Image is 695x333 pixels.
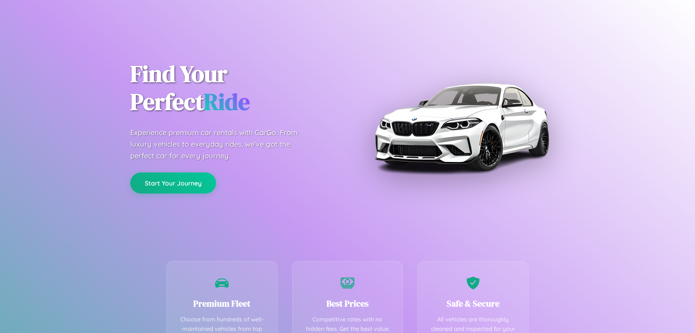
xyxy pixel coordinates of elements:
[130,172,216,193] button: Start Your Journey
[130,127,311,162] p: Experience premium car rentals with CarGo. From luxury vehicles to everyday rides, we've got the ...
[204,86,250,117] span: Ride
[371,36,552,217] img: Premium BMW car rental vehicle
[429,297,517,309] h3: Safe & Secure
[130,60,337,116] h1: Find Your Perfect
[178,297,266,309] h3: Premium Fleet
[303,297,392,309] h3: Best Prices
